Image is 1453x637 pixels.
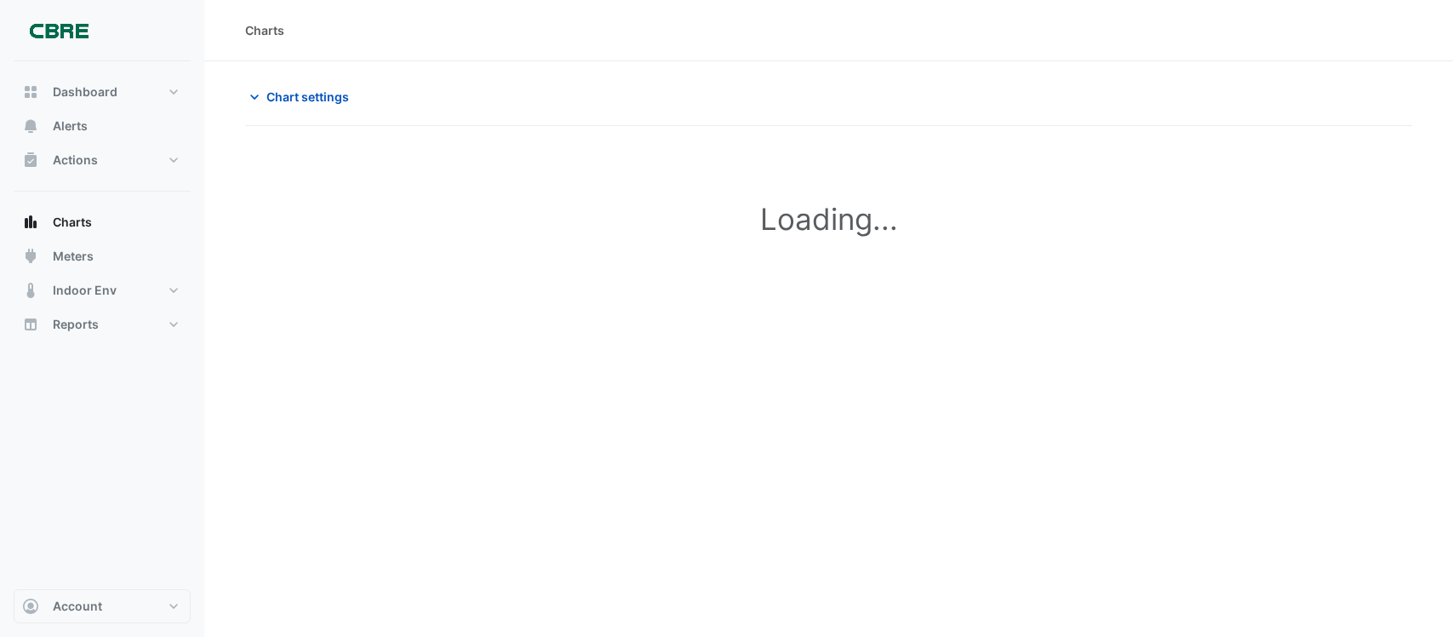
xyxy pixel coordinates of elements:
h1: Loading... [283,201,1375,237]
app-icon: Alerts [22,118,39,135]
button: Actions [14,143,191,177]
span: Reports [53,316,99,333]
button: Account [14,589,191,623]
span: Meters [53,248,94,265]
button: Indoor Env [14,273,191,307]
button: Chart settings [245,82,360,112]
span: Actions [53,152,98,169]
button: Reports [14,307,191,341]
app-icon: Indoor Env [22,282,39,299]
button: Meters [14,239,191,273]
app-icon: Actions [22,152,39,169]
span: Dashboard [53,83,117,100]
app-icon: Dashboard [22,83,39,100]
button: Dashboard [14,75,191,109]
span: Account [53,598,102,615]
span: Alerts [53,118,88,135]
app-icon: Meters [22,248,39,265]
app-icon: Charts [22,214,39,231]
button: Charts [14,205,191,239]
span: Indoor Env [53,282,117,299]
div: Charts [245,21,284,39]
span: Chart settings [266,88,349,106]
img: Company Logo [20,14,97,48]
button: Alerts [14,109,191,143]
span: Charts [53,214,92,231]
app-icon: Reports [22,316,39,333]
